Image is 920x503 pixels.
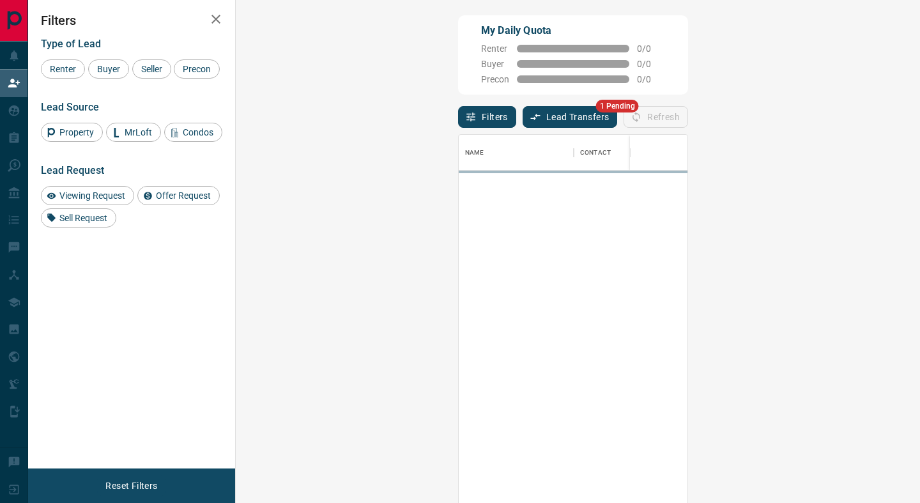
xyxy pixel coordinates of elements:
[458,106,516,128] button: Filters
[55,213,112,223] span: Sell Request
[164,123,222,142] div: Condos
[41,38,101,50] span: Type of Lead
[523,106,618,128] button: Lead Transfers
[580,135,611,171] div: Contact
[178,127,218,137] span: Condos
[120,127,157,137] span: MrLoft
[132,59,171,79] div: Seller
[637,59,665,69] span: 0 / 0
[88,59,129,79] div: Buyer
[137,64,167,74] span: Seller
[151,190,215,201] span: Offer Request
[97,475,165,497] button: Reset Filters
[637,43,665,54] span: 0 / 0
[596,100,639,112] span: 1 Pending
[481,23,665,38] p: My Daily Quota
[41,123,103,142] div: Property
[41,208,116,228] div: Sell Request
[55,127,98,137] span: Property
[481,59,509,69] span: Buyer
[41,164,104,176] span: Lead Request
[481,43,509,54] span: Renter
[41,186,134,205] div: Viewing Request
[481,74,509,84] span: Precon
[106,123,161,142] div: MrLoft
[465,135,484,171] div: Name
[574,135,676,171] div: Contact
[93,64,125,74] span: Buyer
[55,190,130,201] span: Viewing Request
[174,59,220,79] div: Precon
[41,101,99,113] span: Lead Source
[45,64,80,74] span: Renter
[137,186,220,205] div: Offer Request
[459,135,574,171] div: Name
[41,59,85,79] div: Renter
[41,13,222,28] h2: Filters
[178,64,215,74] span: Precon
[637,74,665,84] span: 0 / 0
